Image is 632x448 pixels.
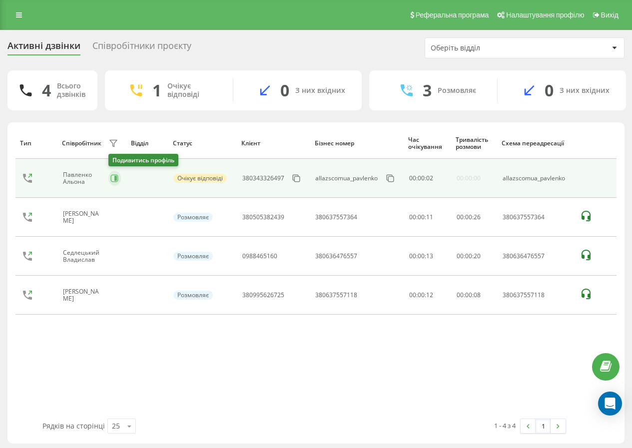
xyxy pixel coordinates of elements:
div: : : [457,214,481,221]
div: : : [457,253,481,260]
div: Подивитись профіль [108,154,178,166]
div: Розмовляє [438,86,476,95]
div: 00:00:13 [409,253,446,260]
span: 00 [457,213,464,221]
div: Тип [20,140,52,147]
div: 0 [280,81,289,100]
div: 0988465160 [242,253,277,260]
span: 08 [474,291,481,299]
div: Схема переадресації [502,140,570,147]
div: Статус [173,140,232,147]
div: Розмовляє [173,213,213,222]
span: 00 [457,291,464,299]
div: Бізнес номер [315,140,399,147]
div: Відділ [131,140,163,147]
span: Рядків на сторінці [42,421,105,431]
div: 380636476557 [315,253,357,260]
span: 02 [426,174,433,182]
div: 00:00:00 [457,175,481,182]
div: 380637557364 [315,214,357,221]
span: 00 [465,291,472,299]
span: 20 [474,252,481,260]
div: З них вхідних [560,86,610,95]
div: 380637557118 [503,292,569,299]
span: 26 [474,213,481,221]
div: 3 [423,81,432,100]
div: 4 [42,81,51,100]
div: 380995626725 [242,292,284,299]
div: allazscomua_pavlenko [503,175,569,182]
span: Вихід [601,11,619,19]
span: 00 [418,174,425,182]
div: Оберіть відділ [431,44,550,52]
div: Співробітники проєкту [92,40,191,56]
span: 00 [465,213,472,221]
div: 0 [545,81,554,100]
div: Розмовляє [173,291,213,300]
div: 380636476557 [503,253,569,260]
div: 380505382439 [242,214,284,221]
div: 25 [112,421,120,431]
div: Очікує відповіді [167,82,218,99]
div: allazscomua_pavlenko [315,175,378,182]
div: Розмовляє [173,252,213,261]
div: 380637557364 [503,214,569,221]
div: [PERSON_NAME] [63,288,106,303]
div: Павленко Альона [63,171,106,186]
a: 1 [536,419,551,433]
div: 1 [152,81,161,100]
div: Тривалість розмови [456,136,492,151]
span: Реферальна програма [416,11,489,19]
span: 00 [465,252,472,260]
div: 380343326497 [242,175,284,182]
div: : : [457,292,481,299]
div: Співробітник [62,140,101,147]
div: Клієнт [241,140,305,147]
div: 1 - 4 з 4 [494,421,516,431]
span: Налаштування профілю [506,11,584,19]
div: 00:00:11 [409,214,446,221]
div: Всього дзвінків [57,82,85,99]
div: : : [409,175,433,182]
div: Активні дзвінки [7,40,80,56]
div: Седлецький Владислав [63,249,106,264]
span: 00 [457,252,464,260]
div: [PERSON_NAME] [63,210,106,225]
span: 00 [409,174,416,182]
div: 380637557118 [315,292,357,299]
div: З них вхідних [295,86,345,95]
div: Час очікування [408,136,446,151]
div: Open Intercom Messenger [598,392,622,416]
div: Очікує відповіді [173,174,227,183]
div: 00:00:12 [409,292,446,299]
